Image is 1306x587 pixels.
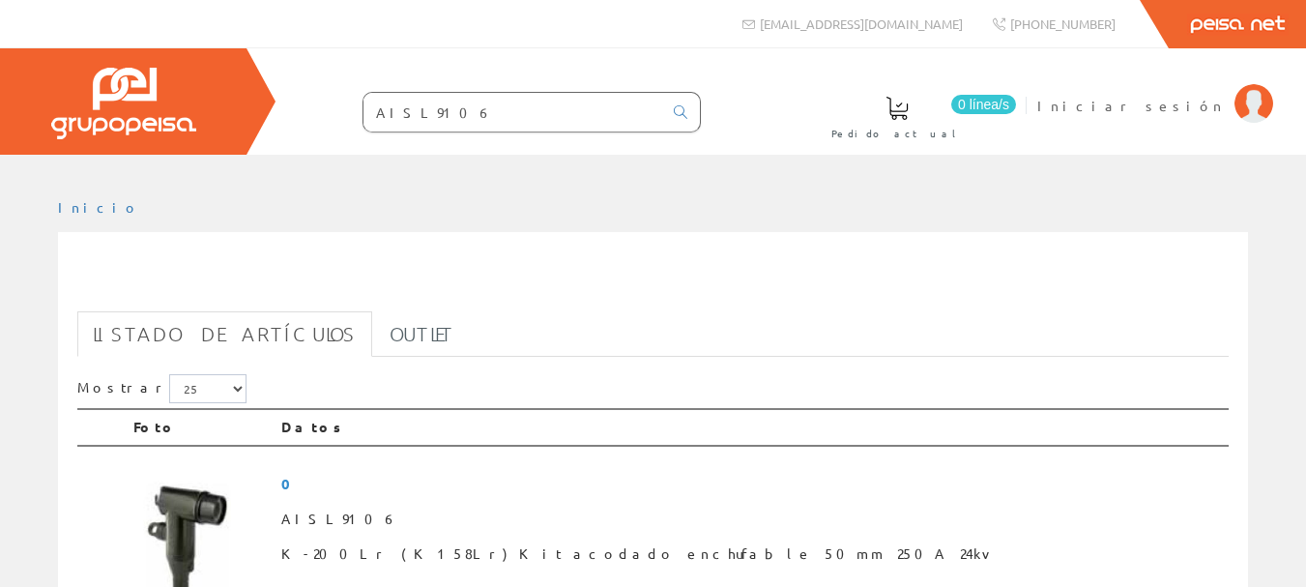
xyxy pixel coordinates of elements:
span: Pedido actual [831,124,963,143]
span: [PHONE_NUMBER] [1010,15,1116,32]
h1: AISL9106 [77,263,1229,302]
a: Outlet [374,311,470,357]
a: Iniciar sesión [1037,80,1273,99]
span: AISL9106 [281,502,1221,537]
label: Mostrar [77,374,247,403]
a: Listado de artículos [77,311,372,357]
span: [EMAIL_ADDRESS][DOMAIN_NAME] [760,15,963,32]
span: Iniciar sesión [1037,96,1225,115]
img: Grupo Peisa [51,68,196,139]
select: Mostrar [169,374,247,403]
span: K-200Lr (K158Lr) Kit acodado enchufable 50mm 250A 24kv [281,537,1221,572]
th: Datos [274,409,1229,446]
th: Foto [126,409,274,446]
a: Inicio [58,198,140,216]
span: 0 [281,466,1221,502]
input: Buscar ... [363,93,662,132]
span: 0 línea/s [951,95,1016,114]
